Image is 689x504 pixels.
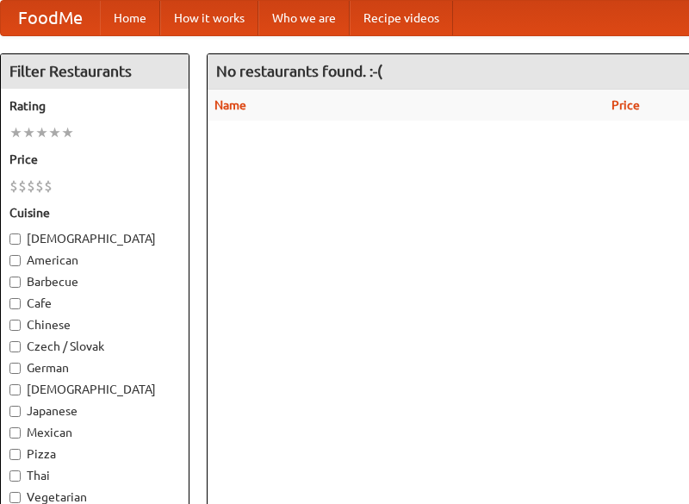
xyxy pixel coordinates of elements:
input: Cafe [9,298,21,309]
h4: Filter Restaurants [1,54,189,89]
li: ★ [48,123,61,142]
a: Price [611,98,640,112]
a: Who we are [258,1,350,35]
input: Pizza [9,449,21,460]
li: $ [9,177,18,196]
li: $ [44,177,53,196]
li: $ [18,177,27,196]
label: [DEMOGRAPHIC_DATA] [9,381,180,398]
h5: Cuisine [9,204,180,221]
label: Czech / Slovak [9,338,180,355]
label: Barbecue [9,273,180,290]
ng-pluralize: No restaurants found. :-( [216,63,382,79]
input: Chinese [9,320,21,331]
label: German [9,359,180,376]
li: $ [35,177,44,196]
li: ★ [61,123,74,142]
input: [DEMOGRAPHIC_DATA] [9,384,21,395]
li: ★ [22,123,35,142]
a: Name [214,98,246,112]
label: Thai [9,467,180,484]
input: German [9,363,21,374]
input: Japanese [9,406,21,417]
input: [DEMOGRAPHIC_DATA] [9,233,21,245]
a: How it works [160,1,258,35]
li: ★ [9,123,22,142]
label: Cafe [9,295,180,312]
label: Pizza [9,445,180,463]
h5: Price [9,151,180,168]
label: Chinese [9,316,180,333]
label: [DEMOGRAPHIC_DATA] [9,230,180,247]
label: Mexican [9,424,180,441]
input: Barbecue [9,277,21,288]
a: Home [100,1,160,35]
li: ★ [35,123,48,142]
h5: Rating [9,97,180,115]
label: American [9,252,180,269]
a: FoodMe [1,1,100,35]
input: American [9,255,21,266]
label: Japanese [9,402,180,420]
input: Mexican [9,427,21,439]
li: $ [27,177,35,196]
input: Thai [9,470,21,482]
a: Recipe videos [350,1,453,35]
input: Czech / Slovak [9,341,21,352]
input: Vegetarian [9,492,21,503]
